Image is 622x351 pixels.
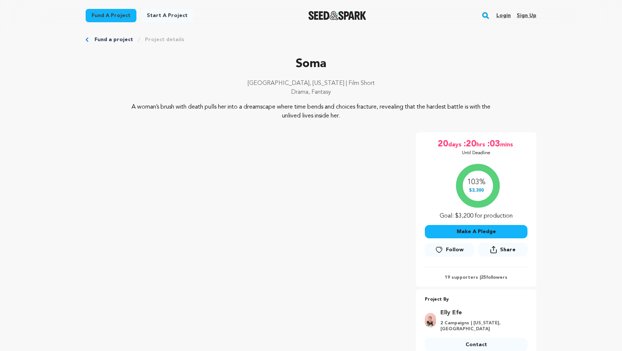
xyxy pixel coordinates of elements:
a: Fund a project [95,36,133,43]
span: Share [479,243,527,259]
a: Goto Elly Efe profile [440,308,523,317]
p: [GEOGRAPHIC_DATA], [US_STATE] | Film Short [86,79,536,88]
img: beb5c4ca71e19c92.jpg [425,313,436,328]
p: A woman’s brush with death pulls her into a dreamscape where time bends and choices fracture, rev... [131,103,492,120]
p: Soma [86,55,536,73]
p: Drama, Fantasy [86,88,536,97]
a: Project details [145,36,184,43]
a: Follow [425,243,474,256]
span: Follow [446,246,464,254]
img: Seed&Spark Logo Dark Mode [308,11,367,20]
p: Project By [425,295,527,304]
span: 20 [438,138,448,150]
a: Start a project [141,9,193,22]
span: :03 [487,138,500,150]
div: Breadcrumb [86,36,536,43]
p: 2 Campaigns | [US_STATE], [GEOGRAPHIC_DATA] [440,320,523,332]
button: Make A Pledge [425,225,527,238]
span: :20 [463,138,476,150]
span: Share [500,246,516,254]
p: 19 supporters | followers [425,275,527,281]
button: Share [479,243,527,256]
span: mins [500,138,515,150]
span: days [448,138,463,150]
a: Seed&Spark Homepage [308,11,367,20]
a: Fund a project [86,9,136,22]
p: Until Deadline [462,150,490,156]
span: 25 [481,275,486,280]
a: Login [496,10,511,21]
a: Sign up [517,10,536,21]
span: hrs [476,138,487,150]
